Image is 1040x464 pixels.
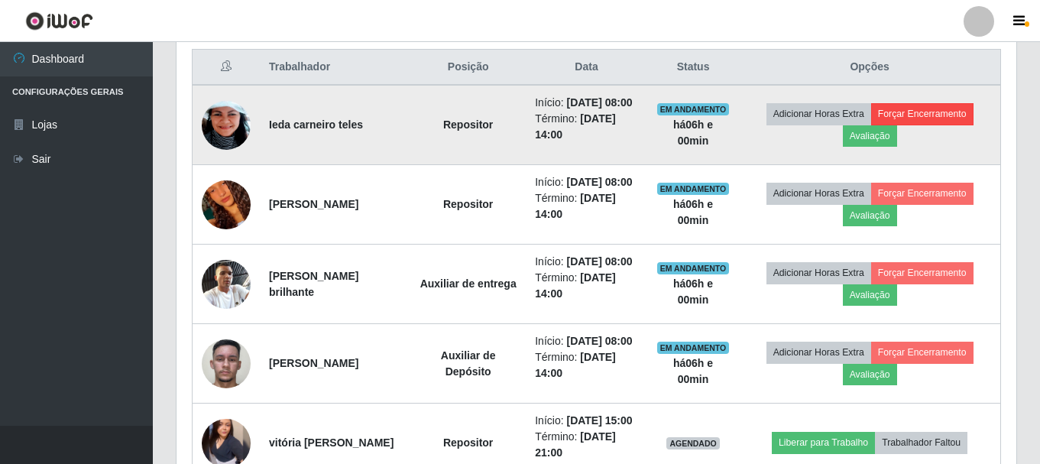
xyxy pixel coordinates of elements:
[269,436,394,449] strong: vitória [PERSON_NAME]
[766,342,871,363] button: Adicionar Horas Extra
[566,255,632,268] time: [DATE] 08:00
[566,176,632,188] time: [DATE] 08:00
[647,50,739,86] th: Status
[202,73,251,177] img: 1720894784053.jpeg
[535,111,638,143] li: Término:
[666,437,720,449] span: AGENDADO
[535,413,638,429] li: Início:
[673,277,713,306] strong: há 06 h e 00 min
[566,96,632,109] time: [DATE] 08:00
[657,183,730,195] span: EM ANDAMENTO
[202,241,251,328] img: 1720636795418.jpeg
[526,50,647,86] th: Data
[843,284,897,306] button: Avaliação
[657,103,730,115] span: EM ANDAMENTO
[673,357,713,385] strong: há 06 h e 00 min
[772,432,875,453] button: Liberar para Trabalho
[843,364,897,385] button: Avaliação
[535,349,638,381] li: Término:
[566,414,632,427] time: [DATE] 15:00
[535,333,638,349] li: Início:
[443,436,493,449] strong: Repositor
[871,183,974,204] button: Forçar Encerramento
[657,342,730,354] span: EM ANDAMENTO
[535,174,638,190] li: Início:
[443,198,493,210] strong: Repositor
[410,50,526,86] th: Posição
[739,50,1000,86] th: Opções
[202,320,251,407] img: 1726751740044.jpeg
[875,432,967,453] button: Trabalhador Faltou
[843,205,897,226] button: Avaliação
[535,95,638,111] li: Início:
[420,277,517,290] strong: Auxiliar de entrega
[202,161,251,248] img: 1736867005050.jpeg
[535,429,638,461] li: Término:
[871,103,974,125] button: Forçar Encerramento
[843,125,897,147] button: Avaliação
[566,335,632,347] time: [DATE] 08:00
[535,190,638,222] li: Término:
[871,262,974,284] button: Forçar Encerramento
[657,262,730,274] span: EM ANDAMENTO
[673,198,713,226] strong: há 06 h e 00 min
[766,103,871,125] button: Adicionar Horas Extra
[443,118,493,131] strong: Repositor
[766,262,871,284] button: Adicionar Horas Extra
[441,349,496,378] strong: Auxiliar de Depósito
[871,342,974,363] button: Forçar Encerramento
[766,183,871,204] button: Adicionar Horas Extra
[535,270,638,302] li: Término:
[269,198,358,210] strong: [PERSON_NAME]
[673,118,713,147] strong: há 06 h e 00 min
[269,118,363,131] strong: Ieda carneiro teles
[535,254,638,270] li: Início:
[269,270,358,298] strong: [PERSON_NAME] brilhante
[269,357,358,369] strong: [PERSON_NAME]
[260,50,410,86] th: Trabalhador
[25,11,93,31] img: CoreUI Logo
